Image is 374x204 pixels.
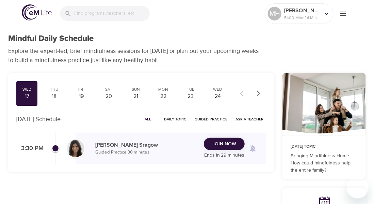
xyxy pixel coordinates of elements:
div: Mon [156,87,171,92]
p: [PERSON_NAME] Sragow [95,141,198,149]
span: All [140,116,156,122]
h1: Mindful Daily Schedule [8,34,94,44]
span: Ask a Teacher [235,116,263,122]
p: Bringing Mindfulness Home: How could mindfulness help the entire family? [291,152,358,174]
div: Sun [128,87,144,92]
p: [DATE] Schedule [16,115,61,124]
p: Ends in 29 minutes [204,152,245,159]
p: [DATE] Topic [291,144,358,150]
button: Ask a Teacher [233,114,266,125]
button: Daily Topic [161,114,189,125]
div: Wed [19,87,35,92]
div: 24 [210,92,226,100]
p: 3:30 PM [16,144,44,153]
div: 18 [46,92,62,100]
div: Sat [101,87,116,92]
div: 19 [74,92,89,100]
div: Tue [183,87,198,92]
span: Daily Topic [164,116,186,122]
div: 23 [183,92,198,100]
button: Join Now [204,138,245,150]
div: Thu [46,87,62,92]
iframe: Button to launch messaging window [347,177,369,199]
img: Lara_Sragow-min.jpg [67,140,84,157]
span: Guided Practice [195,116,227,122]
button: menu [334,4,352,23]
button: Guided Practice [192,114,230,125]
input: Find programs, teachers, etc... [74,6,150,21]
div: MH [268,7,281,20]
span: Join Now [212,140,236,148]
div: Fri [74,87,89,92]
div: 20 [101,92,116,100]
p: Guided Practice · 30 minutes [95,149,198,156]
span: Remind me when a class goes live every Wednesday at 3:30 PM [245,140,261,157]
div: 22 [156,92,171,100]
p: Explore the expert-led, brief mindfulness sessions for [DATE] or plan out your upcoming weeks to ... [8,46,263,65]
div: 17 [19,92,35,100]
div: 21 [128,92,144,100]
p: 5400 Mindful Minutes [284,15,320,21]
img: logo [22,4,52,20]
p: [PERSON_NAME] back East [284,6,320,15]
button: All [137,114,159,125]
div: Wed [210,87,226,92]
